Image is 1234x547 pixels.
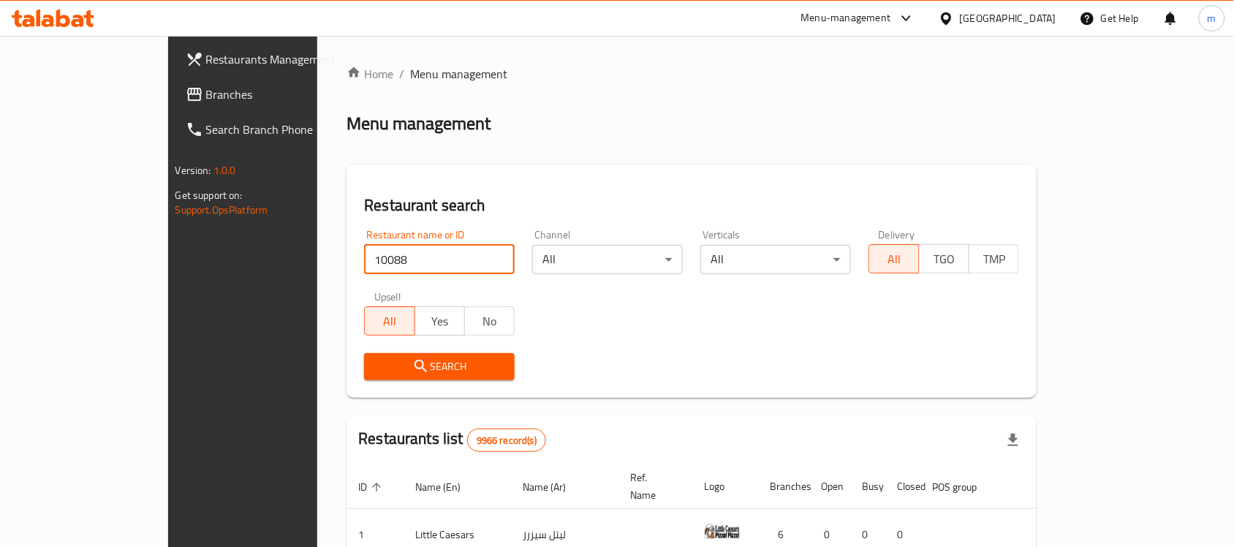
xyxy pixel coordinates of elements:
[1208,10,1216,26] span: m
[532,245,683,274] div: All
[801,10,891,27] div: Menu-management
[175,186,243,205] span: Get support on:
[468,434,545,448] span: 9966 record(s)
[879,230,915,240] label: Delivery
[364,195,1019,216] h2: Restaurant search
[996,423,1031,458] div: Export file
[206,121,363,138] span: Search Branch Phone
[523,478,585,496] span: Name (Ar)
[415,478,480,496] span: Name (En)
[471,311,509,332] span: No
[358,428,546,452] h2: Restaurants list
[925,249,964,270] span: TGO
[399,65,404,83] li: /
[364,306,415,336] button: All
[364,353,515,380] button: Search
[850,464,885,509] th: Busy
[358,478,386,496] span: ID
[467,429,546,452] div: Total records count
[630,469,675,504] span: Ref. Name
[174,112,374,147] a: Search Branch Phone
[885,464,920,509] th: Closed
[700,245,851,274] div: All
[376,358,503,376] span: Search
[174,42,374,77] a: Restaurants Management
[174,77,374,112] a: Branches
[213,161,236,180] span: 1.0.0
[868,244,919,273] button: All
[969,244,1019,273] button: TMP
[875,249,913,270] span: All
[347,112,491,135] h2: Menu management
[692,464,758,509] th: Logo
[960,10,1056,26] div: [GEOGRAPHIC_DATA]
[975,249,1013,270] span: TMP
[371,311,409,332] span: All
[919,244,969,273] button: TGO
[758,464,809,509] th: Branches
[410,65,507,83] span: Menu management
[175,161,211,180] span: Version:
[347,65,1037,83] nav: breadcrumb
[175,200,268,219] a: Support.OpsPlatform
[464,306,515,336] button: No
[809,464,850,509] th: Open
[206,86,363,103] span: Branches
[415,306,465,336] button: Yes
[206,50,363,68] span: Restaurants Management
[932,478,996,496] span: POS group
[374,292,401,302] label: Upsell
[421,311,459,332] span: Yes
[364,245,515,274] input: Search for restaurant name or ID..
